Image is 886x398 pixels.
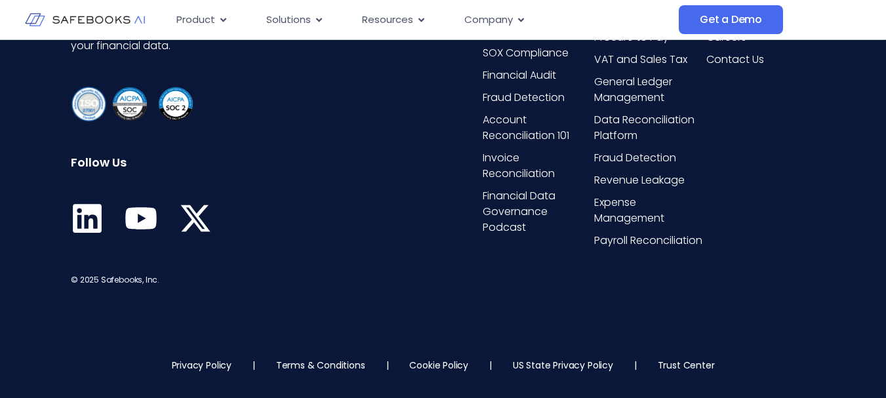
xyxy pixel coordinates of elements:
a: Fraud Detection [594,150,703,166]
span: Company [464,12,513,28]
a: Financial Audit [483,68,592,83]
a: Cookie Policy [409,359,468,372]
a: Revenue Leakage [594,172,703,188]
span: Financial Audit [483,68,556,83]
a: Account Reconciliation 101 [483,112,592,144]
a: Privacy Policy [172,359,232,372]
a: Expense Management [594,195,703,226]
a: General Ledger Management [594,74,703,106]
h6: Follow Us [71,155,220,170]
span: SOX Compliance [483,45,569,61]
a: Payroll Reconciliation [594,233,703,249]
a: Get a Demo [679,5,783,34]
span: Fraud Detection [483,90,565,106]
span: Contact Us [706,52,764,68]
div: Menu Toggle [166,7,679,33]
span: Get a Demo [700,13,762,26]
p: | [634,359,637,372]
span: Payroll Reconciliation [594,233,702,249]
a: Contact Us [706,52,815,68]
a: Fraud Detection [483,90,592,106]
a: Financial Data Governance Podcast [483,188,592,235]
a: Data Reconciliation Platform [594,112,703,144]
span: Product [176,12,215,28]
a: Invoice Reconciliation [483,150,592,182]
nav: Menu [166,7,679,33]
a: SOX Compliance [483,45,592,61]
a: Trust Center [658,359,715,372]
p: | [252,359,255,372]
a: US State Privacy Policy [513,359,613,372]
span: VAT and Sales Tax [594,52,687,68]
span: Revenue Leakage [594,172,685,188]
a: Terms & Conditions [276,359,365,372]
p: | [386,359,389,372]
span: Resources [362,12,413,28]
p: | [489,359,492,372]
span: Fraud Detection [594,150,676,166]
span: © 2025 Safebooks, Inc. [71,274,159,285]
a: VAT and Sales Tax [594,52,703,68]
span: Solutions [266,12,311,28]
